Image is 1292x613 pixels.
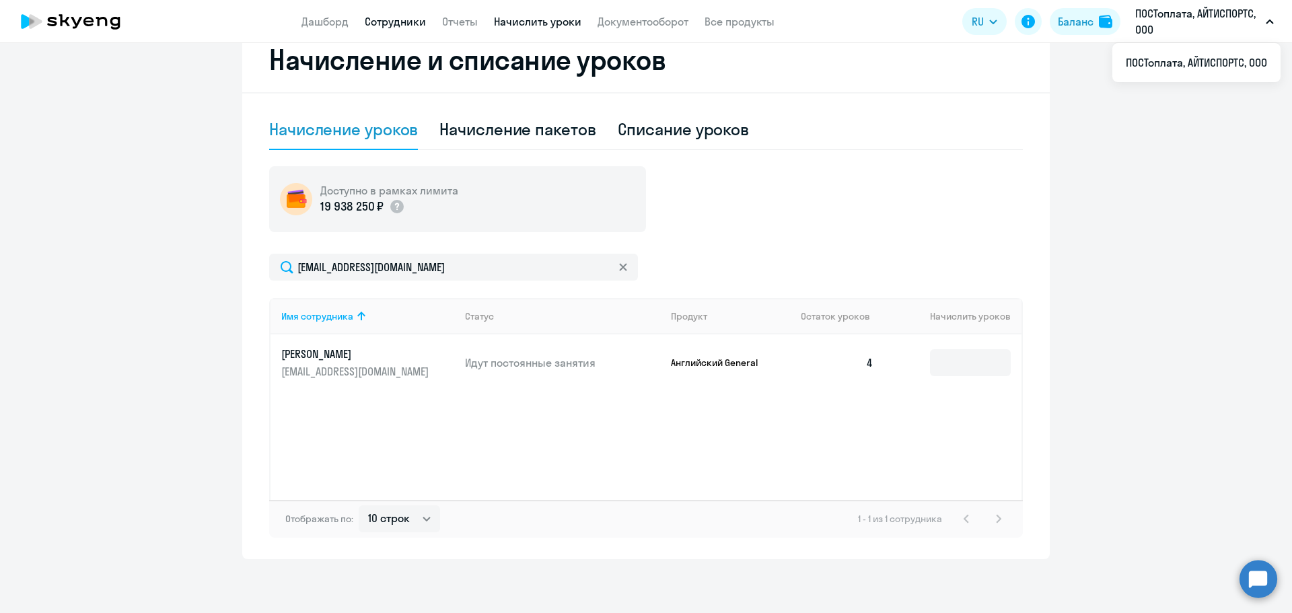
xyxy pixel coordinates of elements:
p: Английский General [671,357,772,369]
h5: Доступно в рамках лимита [320,183,458,198]
div: Продукт [671,310,707,322]
td: 4 [790,334,884,391]
a: Документооборот [598,15,688,28]
span: 1 - 1 из 1 сотрудника [858,513,942,525]
div: Списание уроков [618,118,750,140]
a: Отчеты [442,15,478,28]
button: RU [962,8,1007,35]
div: Баланс [1058,13,1093,30]
th: Начислить уроков [884,298,1021,334]
p: ПОСТоплата, АЙТИСПОРТС, ООО [1135,5,1260,38]
p: [EMAIL_ADDRESS][DOMAIN_NAME] [281,364,432,379]
img: balance [1099,15,1112,28]
button: ПОСТоплата, АЙТИСПОРТС, ООО [1128,5,1281,38]
div: Остаток уроков [801,310,884,322]
span: RU [972,13,984,30]
span: Отображать по: [285,513,353,525]
div: Имя сотрудника [281,310,454,322]
a: Все продукты [705,15,775,28]
a: Дашборд [301,15,349,28]
div: Имя сотрудника [281,310,353,322]
ul: RU [1112,43,1281,82]
button: Балансbalance [1050,8,1120,35]
div: Начисление уроков [269,118,418,140]
p: [PERSON_NAME] [281,347,432,361]
input: Поиск по имени, email, продукту или статусу [269,254,638,281]
img: wallet-circle.png [280,183,312,215]
span: Остаток уроков [801,310,870,322]
div: Статус [465,310,660,322]
div: Статус [465,310,494,322]
div: Начисление пакетов [439,118,596,140]
a: [PERSON_NAME][EMAIL_ADDRESS][DOMAIN_NAME] [281,347,454,379]
a: Сотрудники [365,15,426,28]
p: 19 938 250 ₽ [320,198,384,215]
div: Продукт [671,310,791,322]
h2: Начисление и списание уроков [269,44,1023,76]
a: Начислить уроки [494,15,581,28]
p: Идут постоянные занятия [465,355,660,370]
